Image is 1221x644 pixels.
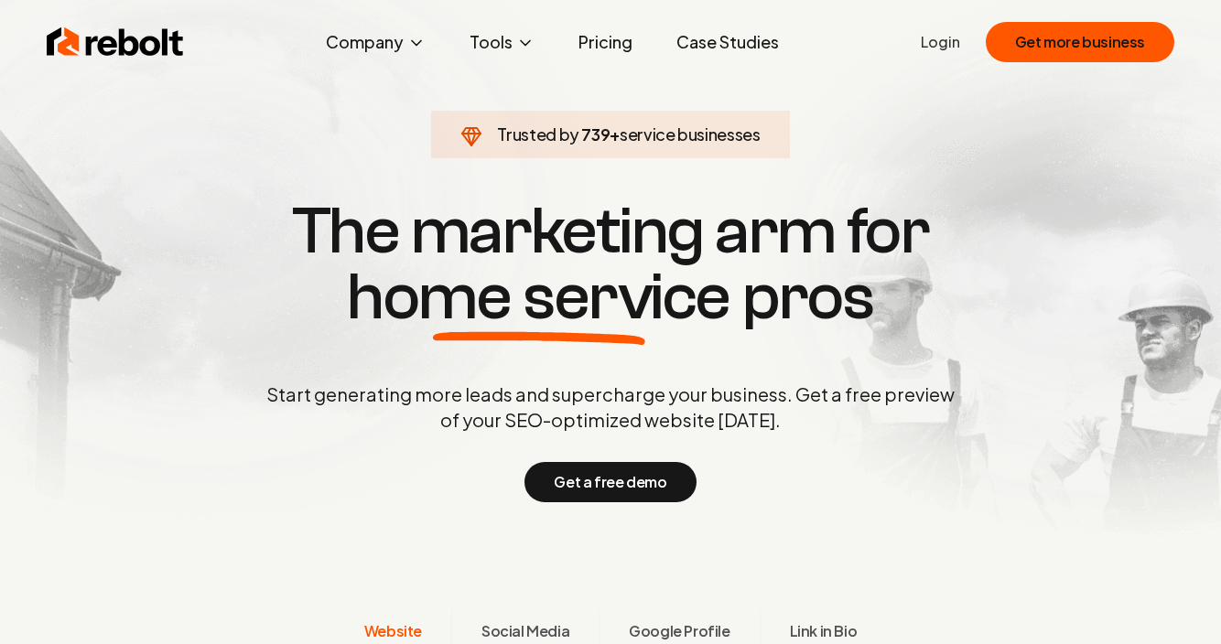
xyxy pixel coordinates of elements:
span: Google Profile [629,620,729,642]
span: Social Media [481,620,569,642]
button: Get more business [986,22,1174,62]
span: service businesses [620,123,761,145]
a: Login [921,31,960,53]
span: home service [347,264,730,330]
a: Case Studies [662,24,794,60]
button: Tools [455,24,549,60]
button: Get a free demo [524,462,696,502]
h1: The marketing arm for pros [171,199,1050,330]
span: Link in Bio [790,620,858,642]
span: + [610,123,620,145]
button: Company [311,24,440,60]
span: Website [364,620,422,642]
p: Start generating more leads and supercharge your business. Get a free preview of your SEO-optimiz... [263,381,958,433]
a: Pricing [564,24,647,60]
span: Trusted by [497,123,578,145]
span: 739 [581,122,610,147]
img: Rebolt Logo [47,24,184,60]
